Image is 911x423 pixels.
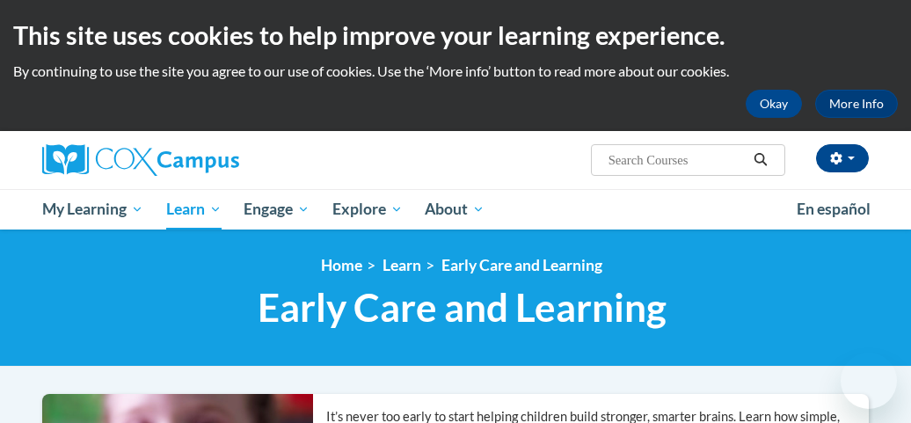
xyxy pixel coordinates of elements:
a: En español [785,191,882,228]
a: Cox Campus [42,144,300,176]
a: Learn [155,189,233,230]
span: About [425,199,485,220]
h2: This site uses cookies to help improve your learning experience. [13,18,898,53]
span: My Learning [42,199,143,220]
a: Early Care and Learning [441,256,602,274]
span: Engage [244,199,310,220]
button: Okay [746,90,802,118]
p: By continuing to use the site you agree to our use of cookies. Use the ‘More info’ button to read... [13,62,898,81]
span: En español [797,200,871,218]
span: Learn [166,199,222,220]
a: Explore [321,189,414,230]
a: More Info [815,90,898,118]
iframe: Button to launch messaging window [841,353,897,409]
a: My Learning [31,189,155,230]
a: About [414,189,497,230]
div: Main menu [29,189,882,230]
span: Early Care and Learning [258,284,667,331]
button: Search [747,150,774,171]
input: Search Courses [607,150,747,171]
a: Home [321,256,362,274]
a: Engage [232,189,321,230]
button: Account Settings [816,144,869,172]
img: Cox Campus [42,144,239,176]
span: Explore [332,199,403,220]
a: Learn [383,256,421,274]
